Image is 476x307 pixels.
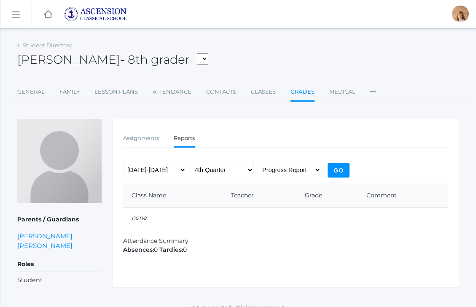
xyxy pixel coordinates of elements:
[329,83,355,100] a: Medical
[290,83,315,102] a: Grades
[159,246,183,253] strong: Tardies:
[123,130,159,147] a: Assignments
[17,213,102,227] h5: Parents / Guardians
[452,5,469,22] div: Allison Granger
[64,7,127,22] img: ascension-logo-blue-113fc29133de2fb5813e50b71547a291c5fdb7962bf76d49838a2a14a36269ea.jpg
[17,83,45,100] a: General
[159,246,187,253] span: 0
[23,42,72,48] a: Student Directory
[17,257,102,272] h5: Roles
[206,83,236,100] a: Contacts
[59,83,80,100] a: Family
[132,214,146,221] em: none
[223,183,296,208] th: Teacher
[120,52,190,67] span: - 8th grader
[123,246,154,253] strong: Absences:
[17,276,102,285] li: Student
[358,183,448,208] th: Comment
[251,83,276,100] a: Classes
[123,237,188,245] span: Attendance Summary
[123,183,223,208] th: Class Name
[17,231,73,241] a: [PERSON_NAME]
[174,130,195,148] a: Reports
[17,241,73,250] a: [PERSON_NAME]
[153,83,191,100] a: Attendance
[17,119,102,203] img: Emma Granger
[328,163,350,178] input: Go
[17,53,208,67] h2: [PERSON_NAME]
[94,83,138,100] a: Lesson Plans
[123,246,158,253] span: 0
[296,183,358,208] th: Grade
